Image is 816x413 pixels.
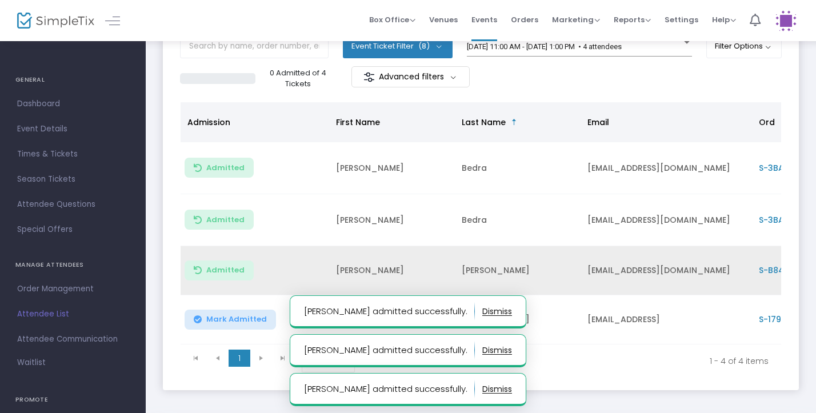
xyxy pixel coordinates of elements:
[304,380,475,398] p: [PERSON_NAME] admitted successfully.
[15,254,130,276] h4: MANAGE ATTENDEES
[17,282,129,296] span: Order Management
[17,97,129,111] span: Dashboard
[462,117,506,128] span: Last Name
[206,315,267,324] span: Mark Admitted
[706,35,782,58] button: Filter Options
[304,341,475,359] p: [PERSON_NAME] admitted successfully.
[581,246,752,295] td: [EMAIL_ADDRESS][DOMAIN_NAME]
[185,210,254,230] button: Admitted
[336,117,380,128] span: First Name
[587,117,609,128] span: Email
[229,350,250,367] span: Page 1
[206,266,245,275] span: Admitted
[510,118,519,127] span: Sortable
[482,341,512,359] button: dismiss
[17,307,129,322] span: Attendee List
[17,197,129,212] span: Attendee Questions
[180,35,329,58] input: Search by name, order number, email, ip address
[187,117,230,128] span: Admission
[511,5,538,34] span: Orders
[759,314,815,325] span: S-179E5686-5
[471,5,497,34] span: Events
[260,67,336,90] p: 0 Admitted of 4 Tickets
[17,122,129,137] span: Event Details
[455,246,581,295] td: [PERSON_NAME]
[467,42,622,51] span: [DATE] 11:00 AM - [DATE] 1:00 PM • 4 attendees
[482,380,512,398] button: dismiss
[185,310,276,330] button: Mark Admitted
[552,14,600,25] span: Marketing
[418,42,430,51] span: (8)
[351,66,470,87] m-button: Advanced filters
[759,117,794,128] span: Order ID
[581,295,752,344] td: [EMAIL_ADDRESS]
[482,302,512,320] button: dismiss
[206,163,245,173] span: Admitted
[185,260,254,280] button: Admitted
[363,71,375,83] img: filter
[15,69,130,91] h4: GENERAL
[343,35,453,58] button: Event Ticket Filter(8)
[17,222,129,237] span: Special Offers
[712,14,736,25] span: Help
[181,102,781,344] div: Data table
[17,172,129,187] span: Season Tickets
[329,246,455,295] td: [PERSON_NAME]
[17,147,129,162] span: Times & Tickets
[206,215,245,224] span: Admitted
[329,142,455,194] td: [PERSON_NAME]
[581,142,752,194] td: [EMAIL_ADDRESS][DOMAIN_NAME]
[455,350,769,372] kendo-pager-info: 1 - 4 of 4 items
[455,194,581,246] td: Bedra
[369,14,415,25] span: Box Office
[614,14,651,25] span: Reports
[429,5,458,34] span: Venues
[304,302,475,320] p: [PERSON_NAME] admitted successfully.
[17,357,46,368] span: Waitlist
[665,5,698,34] span: Settings
[455,142,581,194] td: Bedra
[185,158,254,178] button: Admitted
[15,388,130,411] h4: PROMOTE
[581,194,752,246] td: [EMAIL_ADDRESS][DOMAIN_NAME]
[17,332,129,347] span: Attendee Communication
[329,194,455,246] td: [PERSON_NAME]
